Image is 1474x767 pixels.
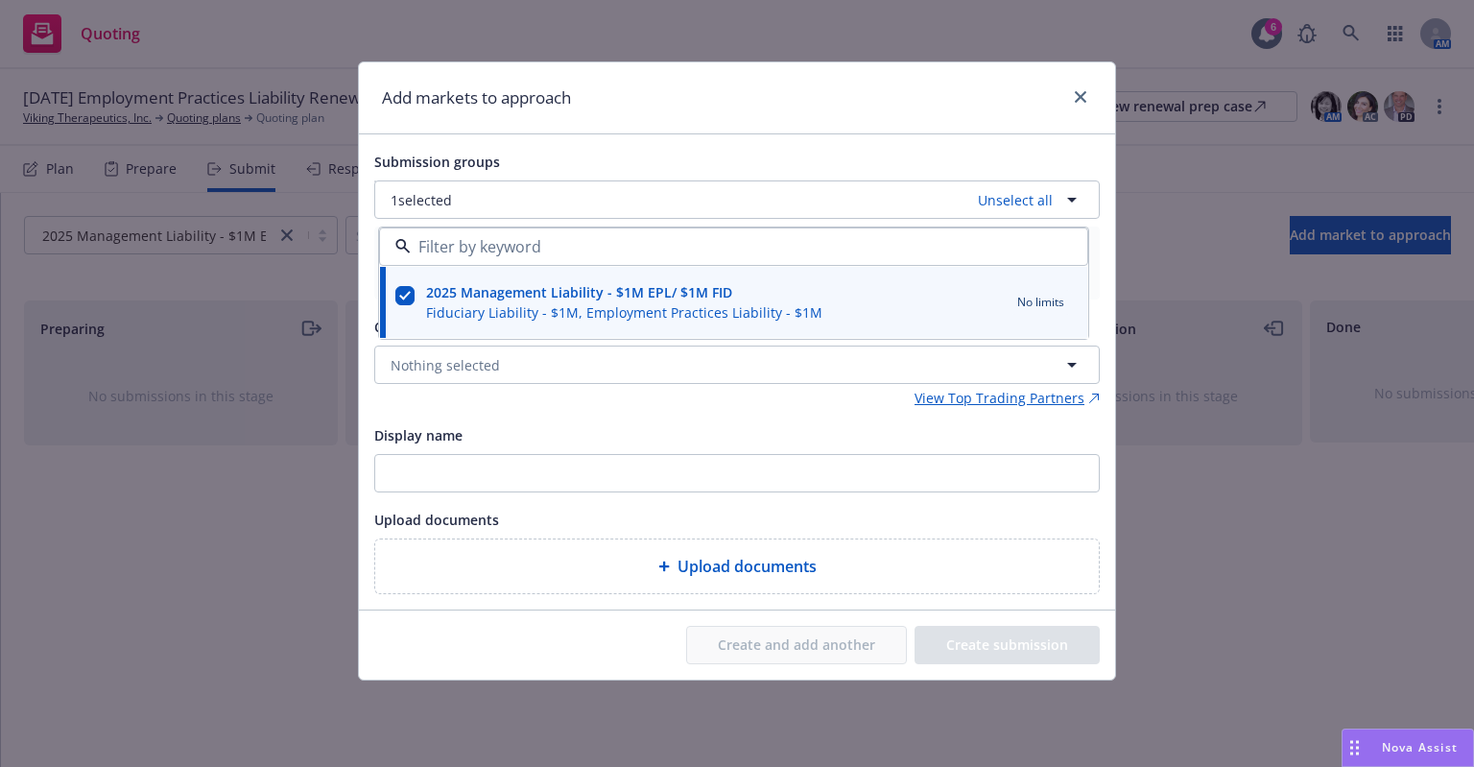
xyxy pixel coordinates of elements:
[1342,729,1474,767] button: Nova Assist
[391,355,500,375] span: Nothing selected
[382,85,571,110] h1: Add markets to approach
[1382,739,1458,755] span: Nova Assist
[374,318,676,336] span: Carrier, program administrator, or wholesaler
[374,426,463,444] span: Display name
[678,555,817,578] span: Upload documents
[1017,294,1064,311] span: No limits
[374,346,1100,384] button: Nothing selected
[374,539,1100,594] div: Upload documents
[915,388,1100,408] a: View Top Trading Partners
[374,153,500,171] span: Submission groups
[374,180,1100,219] button: 1selectedUnselect all
[391,190,452,210] span: 1 selected
[411,235,1049,258] input: Filter by keyword
[1343,730,1367,766] div: Drag to move
[1069,85,1092,108] a: close
[374,511,499,529] span: Upload documents
[426,302,822,323] span: Fiduciary Liability - $1M, Employment Practices Liability - $1M
[970,190,1053,210] a: Unselect all
[426,283,732,301] strong: 2025 Management Liability - $1M EPL/ $1M FID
